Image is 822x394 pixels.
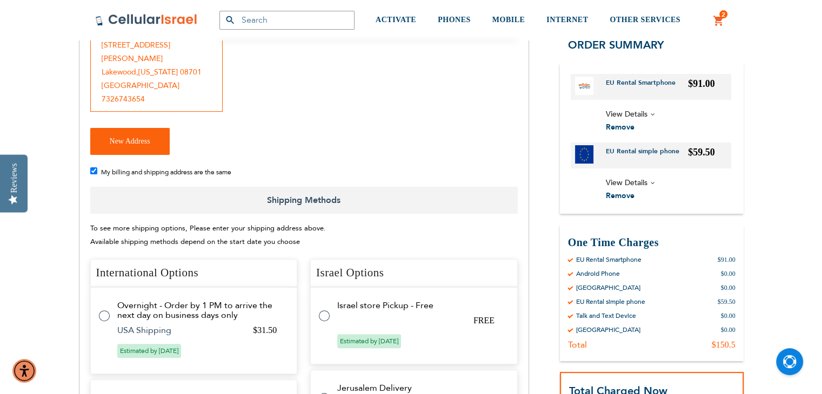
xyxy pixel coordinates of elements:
span: Remove [606,123,634,133]
img: EU Rental simple phone [575,145,593,164]
div: Kaila [PERSON_NAME] [STREET_ADDRESS][PERSON_NAME] Lakewood , [US_STATE] 08701 [GEOGRAPHIC_DATA] 7... [90,19,223,112]
h4: International Options [90,259,298,287]
input: Search [219,11,355,30]
div: $59.50 [718,297,736,306]
div: [GEOGRAPHIC_DATA] [576,283,640,292]
a: 2 [713,15,725,28]
div: $0.00 [721,269,736,278]
div: $0.00 [721,283,736,292]
td: Israel store Pickup - Free [337,301,504,310]
div: Android Phone [576,269,620,278]
span: View Details [606,178,647,188]
a: EU Rental simple phone [606,147,687,164]
span: Shipping Methods [90,187,518,214]
div: Talk and Text Device [576,311,636,320]
div: [GEOGRAPHIC_DATA] [576,325,640,334]
span: MOBILE [492,16,525,24]
button: New Address [90,128,170,155]
img: Cellular Israel Logo [95,13,198,26]
span: Order Summary [568,38,664,52]
h3: One Time Charges [568,235,736,250]
span: View Details [606,109,647,119]
span: New Address [110,137,150,145]
span: My billing and shipping address are the same [101,168,231,176]
a: EU Rental Smartphone [606,78,684,96]
span: INTERNET [546,16,588,24]
span: PHONES [438,16,471,24]
div: EU Rental simple phone [576,297,645,306]
span: 2 [721,10,725,19]
div: $0.00 [721,311,736,320]
div: EU Rental Smartphone [576,255,641,264]
div: $150.5 [712,339,736,350]
h4: Israel Options [310,259,518,287]
td: USA Shipping [117,325,240,335]
span: Remove [606,191,634,201]
span: OTHER SERVICES [610,16,680,24]
div: Accessibility Menu [12,359,36,383]
td: Jerusalem Delivery [337,383,504,393]
span: ACTIVATE [376,16,416,24]
div: Total [568,339,587,350]
span: $31.50 [253,325,277,335]
div: $91.00 [718,255,736,264]
span: Estimated by [DATE] [117,344,181,358]
span: $59.50 [688,147,715,158]
span: $91.00 [688,78,715,89]
img: EU Rental Smartphone [575,77,593,95]
span: FREE [473,316,494,325]
span: To see more shipping options, Please enter your shipping address above. Available shipping method... [90,223,326,247]
div: Reviews [9,163,19,193]
div: $0.00 [721,325,736,334]
td: Overnight - Order by 1 PM to arrive the next day on business days only [117,301,284,320]
span: Estimated by [DATE] [337,334,401,348]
